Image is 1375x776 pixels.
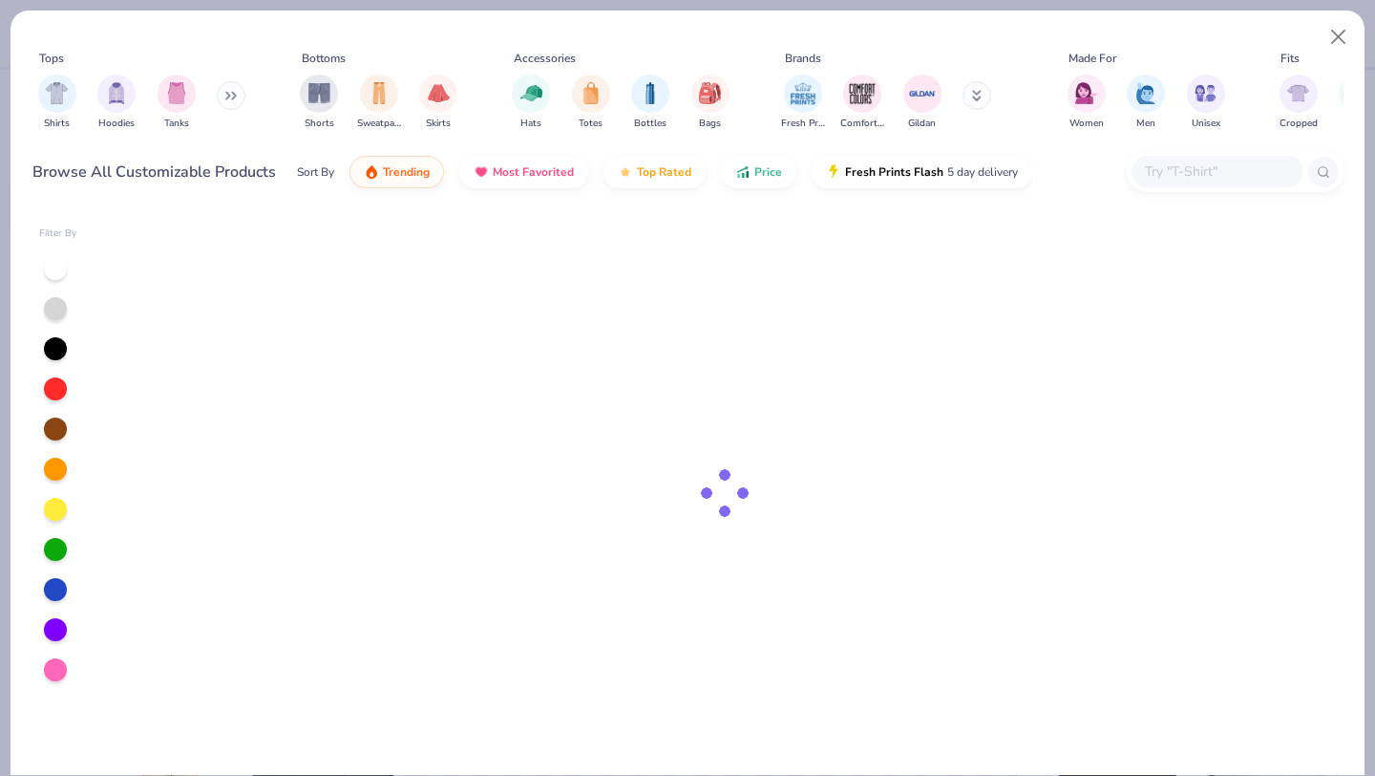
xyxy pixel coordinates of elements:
div: filter for Shirts [38,75,76,131]
button: filter button [419,75,457,131]
span: Price [754,164,782,180]
div: filter for Comfort Colors [840,75,884,131]
img: Comfort Colors Image [848,79,877,108]
button: filter button [1187,75,1225,131]
div: filter for Tanks [158,75,196,131]
button: filter button [840,75,884,131]
img: Hats Image [520,82,542,104]
span: Hoodies [98,117,135,131]
span: Most Favorited [493,164,574,180]
div: Fits [1280,50,1300,67]
span: Fresh Prints [781,117,825,131]
button: Most Favorited [459,156,588,188]
span: Comfort Colors [840,117,884,131]
div: filter for Sweatpants [357,75,401,131]
button: filter button [1127,75,1165,131]
button: Close [1321,19,1357,55]
span: Cropped [1280,117,1318,131]
span: Trending [383,164,430,180]
span: Bottles [634,117,666,131]
div: Tops [39,50,64,67]
img: flash.gif [826,164,841,180]
div: filter for Gildan [903,75,941,131]
div: filter for Bottles [631,75,669,131]
div: Browse All Customizable Products [32,161,276,183]
div: filter for Cropped [1280,75,1318,131]
button: filter button [1068,75,1106,131]
span: Shorts [305,117,334,131]
span: Men [1136,117,1155,131]
img: Bottles Image [640,82,661,104]
button: Trending [349,156,444,188]
div: filter for Women [1068,75,1106,131]
button: filter button [691,75,730,131]
img: Totes Image [581,82,602,104]
button: filter button [38,75,76,131]
div: filter for Bags [691,75,730,131]
img: TopRated.gif [618,164,633,180]
button: Top Rated [603,156,706,188]
button: filter button [512,75,550,131]
div: Brands [785,50,821,67]
span: Skirts [426,117,451,131]
div: Filter By [39,226,77,241]
span: Sweatpants [357,117,401,131]
span: Gildan [908,117,936,131]
img: Tanks Image [166,82,187,104]
div: filter for Unisex [1187,75,1225,131]
span: Unisex [1192,117,1220,131]
button: filter button [97,75,136,131]
div: filter for Skirts [419,75,457,131]
span: Tanks [164,117,189,131]
div: Made For [1068,50,1116,67]
div: filter for Men [1127,75,1165,131]
img: Sweatpants Image [369,82,390,104]
div: filter for Hats [512,75,550,131]
div: Accessories [514,50,576,67]
span: Top Rated [637,164,691,180]
img: Shorts Image [308,82,330,104]
button: filter button [781,75,825,131]
span: Bags [699,117,721,131]
span: 5 day delivery [947,162,1018,183]
img: Cropped Image [1287,82,1309,104]
button: filter button [1280,75,1318,131]
img: Unisex Image [1195,82,1216,104]
span: Totes [579,117,603,131]
img: Shirts Image [46,82,68,104]
img: Men Image [1135,82,1156,104]
button: Price [721,156,796,188]
img: trending.gif [364,164,379,180]
div: filter for Fresh Prints [781,75,825,131]
div: Sort By [297,163,334,181]
div: filter for Hoodies [97,75,136,131]
button: filter button [572,75,610,131]
button: filter button [903,75,941,131]
button: filter button [300,75,338,131]
span: Hats [520,117,541,131]
span: Fresh Prints Flash [845,164,943,180]
img: Skirts Image [428,82,450,104]
img: Gildan Image [908,79,937,108]
span: Women [1069,117,1104,131]
button: filter button [357,75,401,131]
img: Fresh Prints Image [789,79,817,108]
input: Try "T-Shirt" [1143,161,1290,183]
img: Bags Image [699,82,720,104]
img: Women Image [1075,82,1097,104]
button: Fresh Prints Flash5 day delivery [812,156,1032,188]
button: filter button [631,75,669,131]
div: filter for Shorts [300,75,338,131]
button: filter button [158,75,196,131]
span: Shirts [44,117,70,131]
div: filter for Totes [572,75,610,131]
img: Hoodies Image [106,82,127,104]
div: Bottoms [302,50,346,67]
img: most_fav.gif [474,164,489,180]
